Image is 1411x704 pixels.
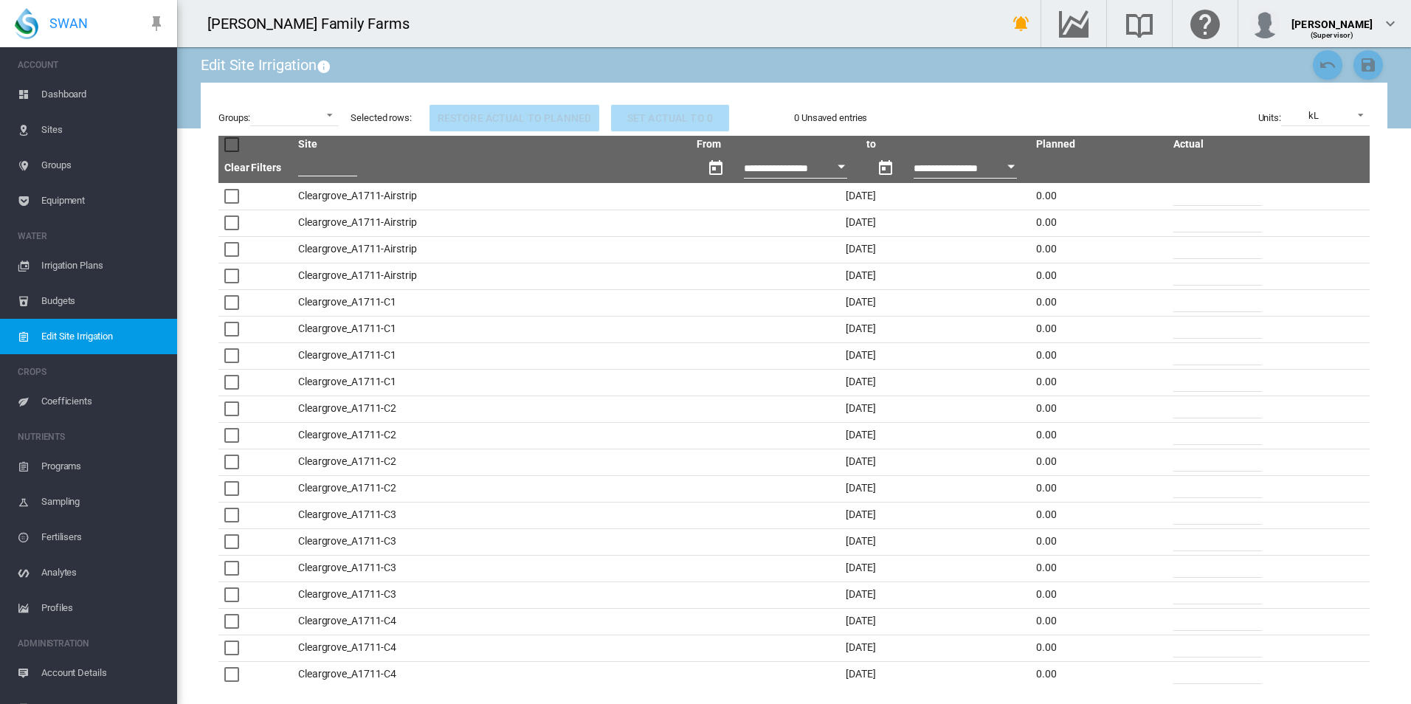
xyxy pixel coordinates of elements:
td: [DATE] [691,449,1030,475]
div: 0.00 [1036,455,1162,469]
md-icon: icon-bell-ring [1012,15,1030,32]
td: Cleargrove_A1711-C1 [292,369,691,396]
span: Groups [41,148,165,183]
div: 0.00 [1036,269,1162,283]
div: kL [1308,110,1319,121]
td: Cleargrove_A1711-C3 [292,582,691,608]
md-icon: Click here for help [1187,15,1223,32]
span: Irrigation Plans [41,248,165,283]
md-icon: icon-pin [148,15,165,32]
td: Cleargrove_A1711-C4 [292,608,691,635]
span: Profiles [41,590,165,626]
md-icon: This page allows for manual correction to flow records for sites that are setup for Planned Irrig... [317,58,334,75]
th: Actual [1167,136,1278,153]
span: Coefficients [41,384,165,419]
span: Equipment [41,183,165,218]
button: Cancel Changes [1313,50,1342,80]
div: 0.00 [1036,322,1162,337]
div: 0.00 [1036,348,1162,363]
span: ADMINISTRATION [18,632,165,655]
td: Cleargrove_A1711-Airstrip [292,183,691,210]
td: [DATE] [691,210,1030,236]
span: Budgets [41,283,165,319]
span: Dashboard [41,77,165,112]
span: WATER [18,224,165,248]
img: SWAN-Landscape-Logo-Colour-drop.png [15,8,38,39]
a: Clear Filters [224,162,281,173]
div: 0 Unsaved entries [794,111,867,125]
td: Cleargrove_A1711-C2 [292,449,691,475]
td: [DATE] [691,396,1030,422]
div: 0.00 [1036,242,1162,257]
div: 0.00 [1036,641,1162,655]
div: [PERSON_NAME] [1291,11,1373,26]
td: [DATE] [691,475,1030,502]
td: [DATE] [691,183,1030,210]
td: [DATE] [691,555,1030,582]
td: Cleargrove_A1711-Airstrip [292,210,691,236]
div: 0.00 [1036,561,1162,576]
td: Cleargrove_A1711-C3 [292,555,691,582]
span: SWAN [49,14,88,32]
span: Account Details [41,655,165,691]
div: 0.00 [1036,508,1162,522]
md-icon: Go to the Data Hub [1056,15,1091,32]
md-icon: icon-content-save [1359,56,1377,74]
td: [DATE] [691,608,1030,635]
td: Cleargrove_A1711-C2 [292,475,691,502]
button: icon-bell-ring [1007,9,1036,38]
button: Open calendar [828,153,855,180]
span: Fertilisers [41,520,165,555]
td: [DATE] [691,635,1030,661]
button: Open calendar [998,153,1024,180]
td: Cleargrove_A1711-Airstrip [292,236,691,263]
div: 0.00 [1036,375,1162,390]
span: (Supervisor) [1311,31,1354,39]
td: [DATE] [691,369,1030,396]
span: NUTRIENTS [18,425,165,449]
th: Site [292,136,691,153]
td: [DATE] [691,316,1030,342]
span: Edit Site Irrigation [41,319,165,354]
div: 0.00 [1036,614,1162,629]
td: [DATE] [691,422,1030,449]
span: CROPS [18,360,165,384]
td: Cleargrove_A1711-C1 [292,342,691,369]
td: Cleargrove_A1711-Airstrip [292,263,691,289]
span: Sites [41,112,165,148]
div: 0.00 [1036,667,1162,682]
div: 0.00 [1036,215,1162,230]
label: Units: [1258,111,1281,125]
md-icon: icon-undo [1319,56,1336,74]
td: Cleargrove_A1711-C2 [292,422,691,449]
th: From [691,136,860,153]
div: 0.00 [1036,587,1162,602]
span: Programs [41,449,165,484]
label: Groups: [218,111,250,125]
td: [DATE] [691,661,1030,688]
td: Cleargrove_A1711-C2 [292,396,691,422]
td: [DATE] [691,342,1030,369]
div: 0.00 [1036,401,1162,416]
div: 0.00 [1036,428,1162,443]
td: [DATE] [691,528,1030,555]
div: 0.00 [1036,481,1162,496]
td: [DATE] [691,502,1030,528]
td: Cleargrove_A1711-C1 [292,316,691,342]
td: Cleargrove_A1711-C4 [292,661,691,688]
td: [DATE] [691,289,1030,316]
md-icon: Search the knowledge base [1122,15,1157,32]
button: Restore actual to planned [429,105,599,131]
div: Edit Site Irrigation [201,55,334,75]
td: Cleargrove_A1711-C1 [292,289,691,316]
button: Save Changes [1353,50,1383,80]
td: [DATE] [691,236,1030,263]
div: 0.00 [1036,189,1162,204]
div: Selected rows: [351,111,412,125]
span: Sampling [41,484,165,520]
th: to [860,136,1030,153]
td: Cleargrove_A1711-C4 [292,635,691,661]
div: 0.00 [1036,534,1162,549]
td: [DATE] [691,263,1030,289]
td: [DATE] [691,582,1030,608]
